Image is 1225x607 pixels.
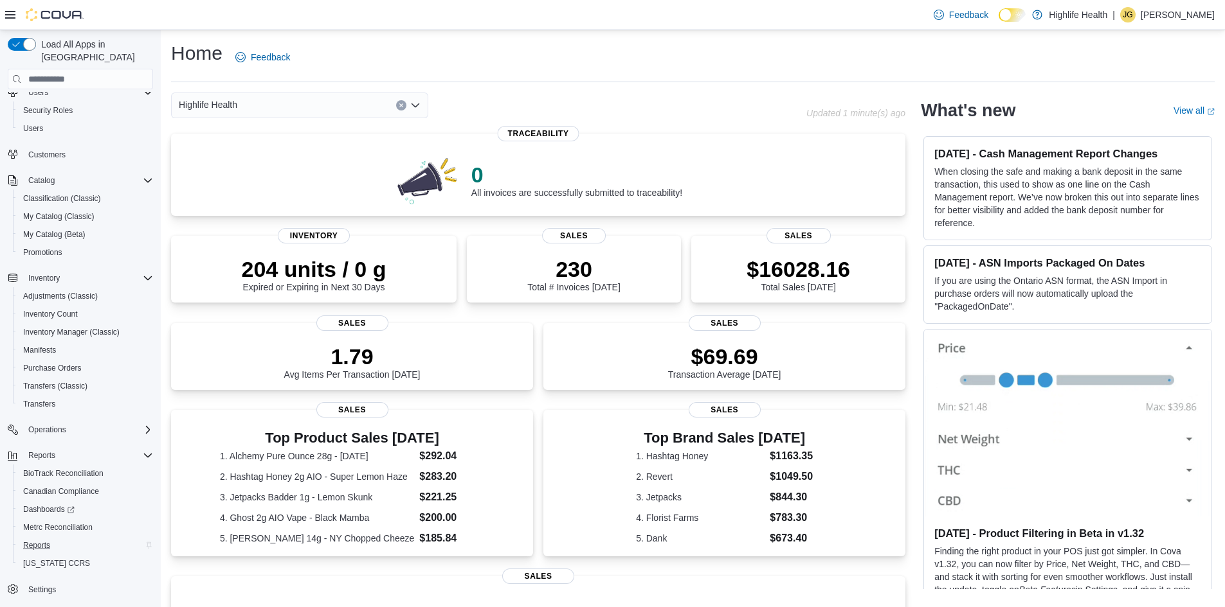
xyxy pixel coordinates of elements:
button: Transfers (Classic) [13,377,158,395]
button: Purchase Orders [13,359,158,377]
p: When closing the safe and making a bank deposit in the same transaction, this used to show as one... [934,165,1201,229]
button: Metrc Reconciliation [13,518,158,536]
dt: 4. Florist Farms [636,511,765,524]
svg: External link [1207,108,1215,116]
button: Operations [23,422,71,437]
button: [US_STATE] CCRS [13,554,158,572]
a: [US_STATE] CCRS [18,556,95,571]
a: Customers [23,147,71,163]
span: Transfers [23,399,55,409]
span: Sales [502,568,574,584]
button: Reports [23,448,60,463]
dd: $283.20 [419,469,484,484]
a: Transfers (Classic) [18,378,93,394]
span: Inventory [23,270,153,286]
span: Sales [316,315,388,331]
h3: [DATE] - Cash Management Report Changes [934,147,1201,160]
span: Purchase Orders [18,360,153,376]
button: Manifests [13,341,158,359]
span: Users [28,87,48,98]
span: Adjustments (Classic) [18,288,153,304]
img: 0 [394,154,461,206]
span: BioTrack Reconciliation [18,466,153,481]
dt: 1. Hashtag Honey [636,450,765,462]
span: Users [23,123,43,134]
span: Inventory [28,273,60,283]
span: Inventory Count [18,306,153,322]
button: Catalog [23,173,60,188]
span: [US_STATE] CCRS [23,558,90,568]
span: My Catalog (Classic) [18,209,153,224]
span: Feedback [251,51,290,64]
span: Washington CCRS [18,556,153,571]
a: Promotions [18,245,68,260]
button: Classification (Classic) [13,189,158,207]
span: Classification (Classic) [23,193,101,204]
button: Users [3,84,158,101]
span: Promotions [18,245,153,260]
a: Feedback [230,44,295,70]
span: Reports [23,540,50,550]
span: Settings [23,581,153,597]
span: Sales [689,315,761,331]
span: JG [1123,7,1132,22]
span: Metrc Reconciliation [18,520,153,535]
dt: 2. Revert [636,470,765,483]
button: Canadian Compliance [13,482,158,500]
a: Settings [23,582,61,597]
button: Customers [3,145,158,164]
div: Jennifer Gierum [1120,7,1136,22]
a: Adjustments (Classic) [18,288,103,304]
a: Feedback [929,2,994,28]
span: Manifests [23,345,56,355]
span: Security Roles [18,103,153,118]
button: Promotions [13,243,158,261]
span: Customers [23,146,153,163]
button: Clear input [396,100,406,110]
span: My Catalog (Beta) [23,229,86,240]
dd: $844.30 [770,489,813,505]
div: Expired or Expiring in Next 30 Days [242,256,386,292]
span: Sales [316,402,388,418]
span: Inventory Count [23,309,78,319]
button: My Catalog (Classic) [13,207,158,225]
span: Sales [542,228,606,243]
p: | [1112,7,1115,22]
a: Reports [18,538,55,553]
a: Inventory Count [18,306,83,322]
span: Security Roles [23,105,73,116]
h3: Top Brand Sales [DATE] [636,430,813,446]
dd: $783.30 [770,510,813,525]
button: Security Roles [13,101,158,119]
span: Catalog [28,175,55,186]
span: Operations [28,425,66,435]
span: Customers [28,150,66,160]
dd: $673.40 [770,531,813,546]
button: Users [13,119,158,137]
p: If you are using the Ontario ASN format, the ASN Import in purchase orders will now automatically... [934,274,1201,313]
p: $16028.16 [747,256,850,282]
button: Operations [3,421,158,439]
span: Transfers [18,396,153,412]
a: Classification (Classic) [18,191,106,206]
button: BioTrack Reconciliation [13,464,158,482]
p: 230 [527,256,620,282]
span: Adjustments (Classic) [23,291,98,301]
a: BioTrack Reconciliation [18,466,109,481]
span: Dashboards [18,502,153,517]
span: Users [18,121,153,136]
span: Transfers (Classic) [23,381,87,391]
button: Transfers [13,395,158,413]
dd: $221.25 [419,489,484,505]
p: 204 units / 0 g [242,256,386,282]
span: Inventory Manager (Classic) [18,324,153,340]
dt: 2. Hashtag Honey 2g AIO - Super Lemon Haze [220,470,414,483]
span: Sales [767,228,831,243]
p: 1.79 [284,344,421,369]
div: Total Sales [DATE] [747,256,850,292]
h1: Home [171,40,222,66]
a: Security Roles [18,103,78,118]
a: Manifests [18,342,61,358]
span: Settings [28,585,56,595]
